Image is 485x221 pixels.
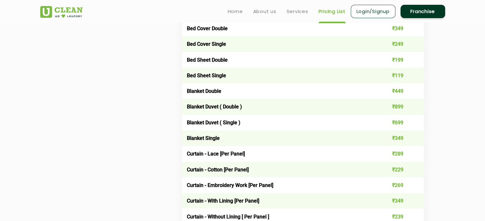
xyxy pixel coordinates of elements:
[375,177,424,193] td: ₹269
[182,177,376,193] td: Curtain - Embroidery Work [Per Panel]
[253,8,276,15] a: About us
[182,162,376,177] td: Curtain - Cotton [Per Panel]
[182,36,376,52] td: Bed Cover Single
[375,115,424,130] td: ₹699
[375,52,424,67] td: ₹199
[375,193,424,209] td: ₹349
[400,5,445,18] a: Franchise
[182,193,376,209] td: Curtain - With Lining [Per Panel]
[182,130,376,146] td: Blanket Single
[375,68,424,83] td: ₹119
[375,21,424,36] td: ₹349
[182,68,376,83] td: Bed Sheet Single
[375,83,424,99] td: ₹449
[182,21,376,36] td: Bed Cover Double
[375,146,424,162] td: ₹289
[182,52,376,67] td: Bed Sheet Double
[182,146,376,162] td: Curtain - Lace [Per Panel]
[375,162,424,177] td: ₹229
[40,6,83,18] img: UClean Laundry and Dry Cleaning
[287,8,308,15] a: Services
[319,8,346,15] a: Pricing List
[228,8,243,15] a: Home
[182,99,376,114] td: Blanket Duvet ( Double )
[182,83,376,99] td: Blanket Double
[375,130,424,146] td: ₹349
[182,115,376,130] td: Blanket Duvet ( Single )
[375,99,424,114] td: ₹899
[351,5,395,18] a: Login/Signup
[375,36,424,52] td: ₹249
